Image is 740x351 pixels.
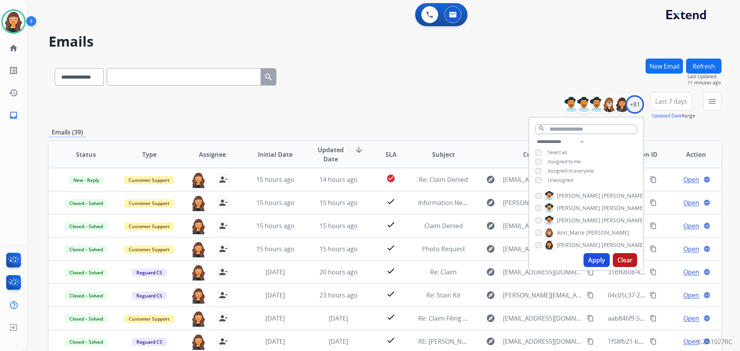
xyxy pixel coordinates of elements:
[650,315,657,322] mat-icon: content_copy
[9,66,18,75] mat-icon: list_alt
[386,197,395,206] mat-icon: check
[650,245,657,252] mat-icon: content_copy
[320,222,358,230] span: 15 hours ago
[219,291,228,300] mat-icon: person_remove
[650,199,657,206] mat-icon: content_copy
[587,292,594,299] mat-icon: content_copy
[386,312,395,322] mat-icon: check
[219,244,228,254] mat-icon: person_remove
[219,267,228,277] mat-icon: person_remove
[320,245,358,253] span: 15 hours ago
[503,221,582,230] span: [EMAIL_ADDRESS][DOMAIN_NAME]
[486,175,495,184] mat-icon: explore
[313,145,348,164] span: Updated Date
[652,113,682,119] button: Updated Date
[557,192,600,200] span: [PERSON_NAME]
[683,267,699,277] span: Open
[683,175,699,184] span: Open
[486,221,495,230] mat-icon: explore
[703,222,710,229] mat-icon: language
[430,268,457,276] span: Re: Claim
[503,175,582,184] span: [EMAIL_ADDRESS][DOMAIN_NAME]
[9,111,18,120] mat-icon: inbox
[424,222,463,230] span: Claim Denied
[683,337,699,346] span: Open
[386,266,395,275] mat-icon: check
[124,222,174,230] span: Customer Support
[191,241,206,257] img: agent-avatar
[65,269,108,277] span: Closed – Solved
[683,314,699,323] span: Open
[219,221,228,230] mat-icon: person_remove
[320,175,358,184] span: 14 hours ago
[320,198,358,207] span: 15 hours ago
[191,218,206,234] img: agent-avatar
[142,150,156,159] span: Type
[584,253,610,267] button: Apply
[219,198,228,207] mat-icon: person_remove
[683,221,699,230] span: Open
[650,92,692,111] button: Last 7 days
[646,59,683,74] button: New Email
[422,245,465,253] span: Photo Request
[688,74,721,80] span: Last Updated:
[386,174,395,183] mat-icon: check_circle
[256,175,294,184] span: 15 hours ago
[626,95,644,114] div: +81
[191,287,206,304] img: agent-avatar
[258,150,293,159] span: Initial Date
[386,336,395,345] mat-icon: check
[329,314,348,322] span: [DATE]
[697,337,732,346] p: 0.20.1027RC
[65,338,108,346] span: Closed – Solved
[486,337,495,346] mat-icon: explore
[385,150,397,159] span: SLA
[587,338,594,345] mat-icon: content_copy
[708,97,717,106] mat-icon: menu
[124,176,174,184] span: Customer Support
[266,314,285,322] span: [DATE]
[354,145,363,155] mat-icon: arrow_downward
[523,150,553,159] span: Customer
[264,72,273,82] mat-icon: search
[418,198,477,207] span: Information Needed
[219,337,228,346] mat-icon: person_remove
[320,268,358,276] span: 20 hours ago
[557,241,600,249] span: [PERSON_NAME]
[191,264,206,280] img: agent-avatar
[548,158,581,165] span: Assigned to me
[602,204,645,212] span: [PERSON_NAME]
[191,334,206,350] img: agent-avatar
[683,291,699,300] span: Open
[602,192,645,200] span: [PERSON_NAME]
[655,100,687,103] span: Last 7 days
[613,253,637,267] button: Clear
[199,150,226,159] span: Assignee
[65,245,108,254] span: Closed – Solved
[557,229,585,237] span: Ann_Marie
[586,229,629,237] span: [PERSON_NAME]
[419,175,468,184] span: Re: Claim Denied
[703,292,710,299] mat-icon: language
[602,241,645,249] span: [PERSON_NAME]
[386,243,395,252] mat-icon: check
[386,220,395,229] mat-icon: check
[486,244,495,254] mat-icon: explore
[418,314,494,322] span: Re: Claim Filing Assistance
[703,176,710,183] mat-icon: language
[548,149,567,156] span: Select all
[557,204,600,212] span: [PERSON_NAME]
[256,222,294,230] span: 15 hours ago
[703,245,710,252] mat-icon: language
[266,291,285,299] span: [DATE]
[587,269,594,275] mat-icon: content_copy
[65,315,108,323] span: Closed – Solved
[65,199,108,207] span: Closed – Solved
[686,59,721,74] button: Refresh
[658,141,721,168] th: Action
[602,217,645,224] span: [PERSON_NAME]
[486,267,495,277] mat-icon: explore
[3,11,24,32] img: avatar
[49,34,721,49] h2: Emails
[683,244,699,254] span: Open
